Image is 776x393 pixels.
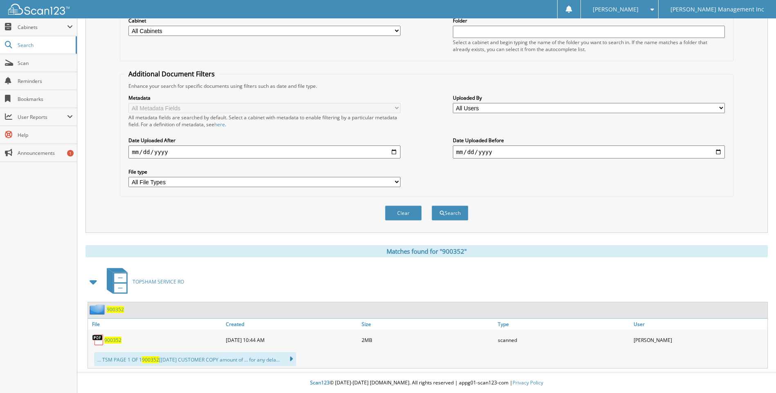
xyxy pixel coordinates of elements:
span: Search [18,42,72,49]
span: TOPSHAM SERVICE RO [133,278,184,285]
span: Cabinets [18,24,67,31]
a: 900352 [104,337,121,344]
label: Uploaded By [453,94,725,101]
iframe: Chat Widget [735,354,776,393]
input: start [128,145,400,159]
label: Metadata [128,94,400,101]
span: 900352 [142,356,159,363]
span: Scan123 [310,379,330,386]
a: 900352 [107,306,124,313]
span: Help [18,132,73,138]
a: here [214,121,225,128]
a: Created [224,319,360,330]
img: PDF.png [92,334,104,346]
span: User Reports [18,114,67,121]
button: Clear [385,205,422,221]
a: User [632,319,767,330]
legend: Additional Document Filters [124,69,219,78]
div: [PERSON_NAME] [632,332,767,348]
div: Enhance your search for specific documents using filters such as date and file type. [124,83,729,89]
span: Announcements [18,150,73,156]
div: Select a cabinet and begin typing the name of the folder you want to search in. If the name match... [453,39,725,53]
a: Size [360,319,495,330]
div: All metadata fields are searched by default. Select a cabinet with metadata to enable filtering b... [128,114,400,128]
div: scanned [496,332,632,348]
span: Bookmarks [18,96,73,103]
label: Folder [453,17,725,24]
div: [DATE] 10:44 AM [224,332,360,348]
label: File type [128,168,400,175]
input: end [453,145,725,159]
span: Reminders [18,78,73,85]
button: Search [432,205,468,221]
a: TOPSHAM SERVICE RO [102,266,184,298]
img: scan123-logo-white.svg [8,4,70,15]
a: Type [496,319,632,330]
span: [PERSON_NAME] [593,7,639,12]
span: Scan [18,60,73,67]
div: 2MB [360,332,495,348]
label: Date Uploaded Before [453,137,725,144]
div: ... TSM PAGE 1 OF 1 [[DATE] CUSTOMER COPY amount of ... for any dela... [94,352,296,366]
label: Date Uploaded After [128,137,400,144]
div: Matches found for "900352" [85,245,768,257]
div: 1 [67,150,74,156]
div: © [DATE]-[DATE] [DOMAIN_NAME]. All rights reserved | appg01-scan123-com | [77,373,776,393]
a: File [88,319,224,330]
span: [PERSON_NAME] Management Inc [670,7,764,12]
label: Cabinet [128,17,400,24]
a: Privacy Policy [513,379,543,386]
img: folder2.png [90,304,107,315]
